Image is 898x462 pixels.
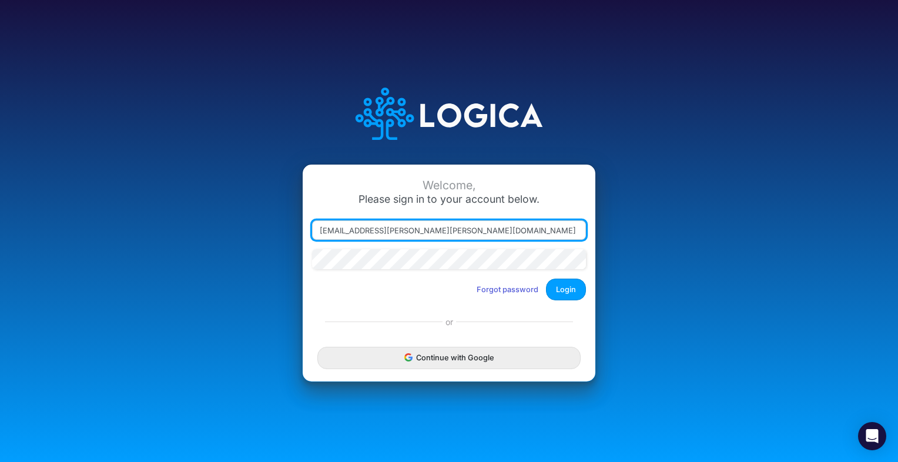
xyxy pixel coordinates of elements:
input: Email [312,220,586,240]
button: Continue with Google [317,347,581,369]
div: Welcome, [312,179,586,192]
div: Open Intercom Messenger [858,422,886,450]
button: Forgot password [469,280,546,299]
span: Please sign in to your account below. [358,193,540,205]
button: Login [546,279,586,300]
